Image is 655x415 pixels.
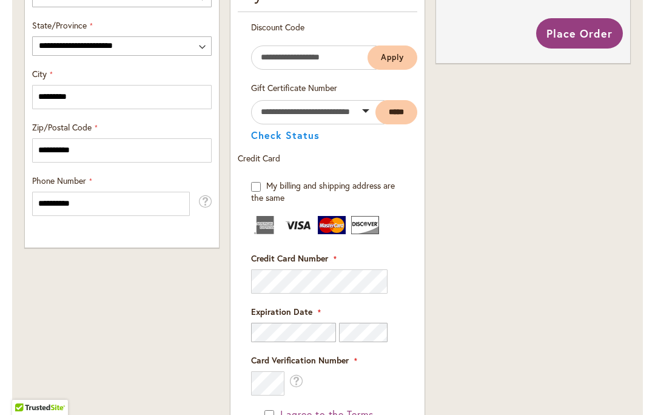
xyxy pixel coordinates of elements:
img: Visa [284,216,312,234]
img: MasterCard [318,216,346,234]
span: Gift Certificate Number [251,82,337,93]
img: American Express [251,216,279,234]
button: Check Status [251,130,320,140]
span: Credit Card Number [251,252,328,264]
img: Discover [351,216,379,234]
span: Apply [381,52,404,62]
span: Discount Code [251,21,304,33]
span: Place Order [546,26,613,41]
span: Zip/Postal Code [32,121,92,133]
span: Credit Card [238,152,280,164]
button: Apply [368,46,417,70]
span: Card Verification Number [251,354,349,366]
span: My billing and shipping address are the same [251,180,395,203]
span: Phone Number [32,175,86,186]
iframe: Launch Accessibility Center [9,372,43,406]
button: Place Order [536,18,623,49]
span: Expiration Date [251,306,312,317]
span: State/Province [32,19,87,31]
span: City [32,68,47,79]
